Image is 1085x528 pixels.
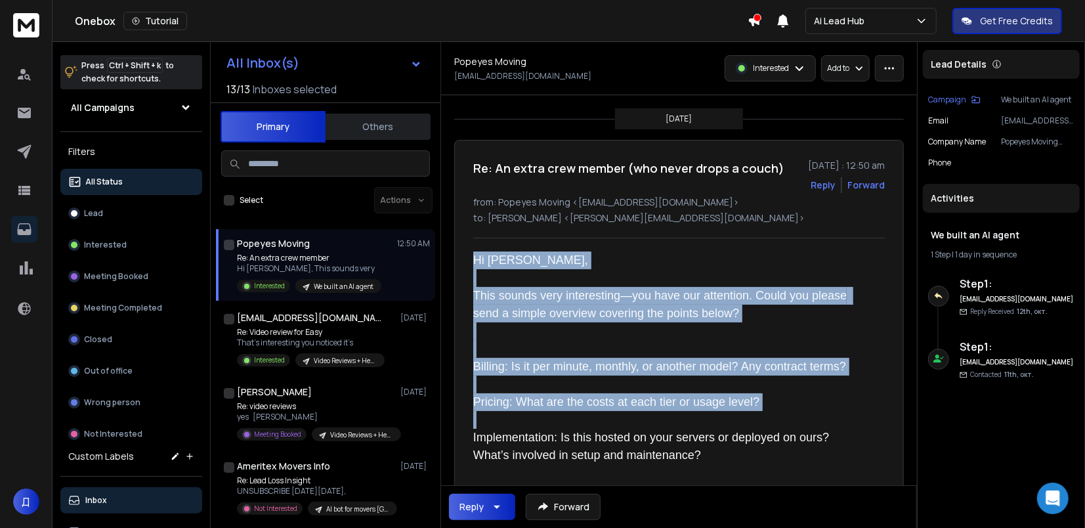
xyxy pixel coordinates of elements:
[254,429,301,439] p: Meeting Booked
[473,159,784,177] h1: Re: An extra crew member (who never drops a couch)
[473,393,857,411] li: Pricing: What are the costs at each tier or usage level?
[237,253,381,263] p: Re: An extra crew member
[473,211,885,225] p: to: [PERSON_NAME] <[PERSON_NAME][EMAIL_ADDRESS][DOMAIN_NAME]>
[254,355,285,365] p: Interested
[13,489,39,515] button: Д
[808,159,885,172] p: [DATE] : 12:50 am
[314,356,377,366] p: Video Reviews + HeyGen subflow
[1037,483,1069,514] div: Open Intercom Messenger
[526,494,601,520] button: Forward
[254,504,297,514] p: Not Interested
[60,232,202,258] button: Interested
[84,334,112,345] p: Closed
[473,252,857,269] p: Hi [PERSON_NAME],
[454,71,591,81] p: [EMAIL_ADDRESS][DOMAIN_NAME]
[326,504,389,514] p: AI bot for movers [GEOGRAPHIC_DATA]
[85,177,123,187] p: All Status
[107,58,163,73] span: Ctrl + Shift + k
[753,63,789,74] p: Interested
[449,494,515,520] button: Reply
[1001,95,1074,105] p: We built an AI agent
[60,389,202,416] button: Wrong person
[84,303,162,313] p: Meeting Completed
[931,250,1072,260] div: |
[400,387,430,397] p: [DATE]
[473,196,885,209] p: from: Popeyes Moving <[EMAIL_ADDRESS][DOMAIN_NAME]>
[326,112,431,141] button: Others
[960,294,1074,304] h6: [EMAIL_ADDRESS][DOMAIN_NAME]
[400,313,430,323] p: [DATE]
[960,339,1074,355] h6: Step 1 :
[928,95,966,105] p: Campaign
[952,8,1062,34] button: Get Free Credits
[60,326,202,353] button: Closed
[666,114,692,124] p: [DATE]
[60,263,202,290] button: Meeting Booked
[960,357,1074,367] h6: [EMAIL_ADDRESS][DOMAIN_NAME]
[928,137,986,147] p: Company Name
[84,429,142,439] p: Not Interested
[1004,370,1034,379] span: 11th, окт.
[84,366,133,376] p: Out of office
[85,495,107,506] p: Inbox
[254,281,285,291] p: Interested
[237,237,310,250] h1: Popeyes Moving
[923,184,1080,213] div: Activities
[253,81,337,97] h3: Inboxes selected
[473,358,857,376] li: Billing: Is it per minute, monthly, or another model? Any contract terms?
[931,229,1072,242] h1: We built an AI agent
[75,12,748,30] div: Onebox
[240,195,263,206] label: Select
[955,249,1017,260] span: 1 day in sequence
[928,116,948,126] p: Email
[84,397,140,408] p: Wrong person
[330,430,393,440] p: Video Reviews + HeyGen subflow
[1001,137,1074,147] p: Popeyes Moving Compan
[60,358,202,384] button: Out of office
[84,208,103,219] p: Lead
[237,311,381,324] h1: [EMAIL_ADDRESS][DOMAIN_NAME]
[928,95,981,105] button: Campaign
[970,370,1034,380] p: Contacted
[60,295,202,321] button: Meeting Completed
[60,200,202,227] button: Lead
[970,307,1048,317] p: Reply Received
[847,179,885,192] div: Forward
[314,282,373,292] p: We built an AI agent
[980,14,1053,28] p: Get Free Credits
[237,460,330,473] h1: Ameritex Movers Info
[84,240,127,250] p: Interested
[473,482,857,517] li: How it works: High-level workflow (call handling, booking integration, CRM/calendar connections, ...
[237,327,385,338] p: Re: Video review for Easy
[814,14,870,28] p: Ai Lead Hub
[237,401,394,412] p: Re: video reviews
[81,59,174,85] p: Press to check for shortcuts.
[459,500,484,514] div: Reply
[237,338,385,348] p: That’s interesting you noticed it’s
[931,249,950,260] span: 1 Step
[60,169,202,195] button: All Status
[226,81,250,97] span: 13 / 13
[1001,116,1074,126] p: [EMAIL_ADDRESS][DOMAIN_NAME]
[71,101,135,114] h1: All Campaigns
[84,271,148,282] p: Meeting Booked
[454,55,526,68] h1: Popeyes Moving
[237,475,394,486] p: Re: Lead Loss Insight
[473,429,857,464] li: Implementation: Is this hosted on your servers or deployed on ours? What’s involved in setup and ...
[931,58,987,71] p: Lead Details
[60,421,202,447] button: Not Interested
[473,287,857,322] p: This sounds very interesting—you have our attention. Could you please send a simple overview cove...
[811,179,836,192] button: Reply
[60,143,202,161] h3: Filters
[237,385,312,399] h1: [PERSON_NAME]
[216,50,433,76] button: All Inbox(s)
[221,111,326,143] button: Primary
[237,412,394,422] p: yes [PERSON_NAME]
[928,158,951,168] p: Phone
[397,238,430,249] p: 12:50 AM
[960,276,1074,292] h6: Step 1 :
[237,263,381,274] p: Hi [PERSON_NAME], This sounds very
[123,12,187,30] button: Tutorial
